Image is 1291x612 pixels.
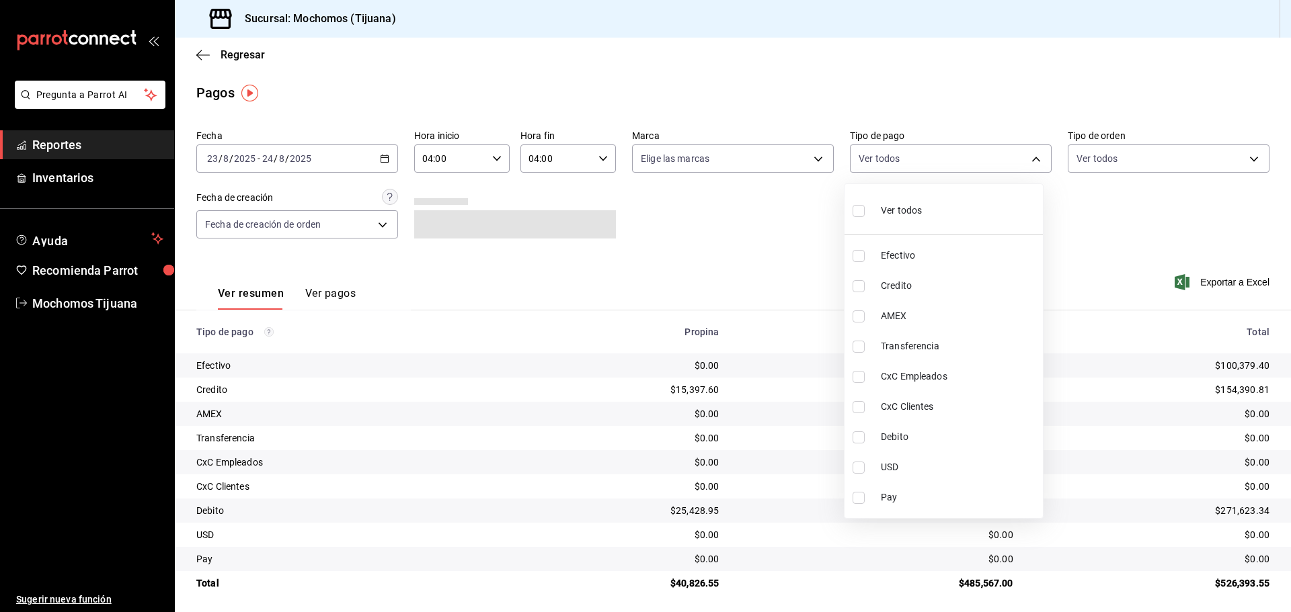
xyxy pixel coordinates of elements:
[241,85,258,101] img: Tooltip marker
[881,430,1038,444] span: Debito
[881,309,1038,323] span: AMEX
[881,490,1038,505] span: Pay
[881,249,1038,263] span: Efectivo
[881,400,1038,414] span: CxC Clientes
[881,460,1038,474] span: USD
[881,369,1038,384] span: CxC Empleados
[881,339,1038,353] span: Transferencia
[881,279,1038,293] span: Credito
[881,204,922,218] span: Ver todos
